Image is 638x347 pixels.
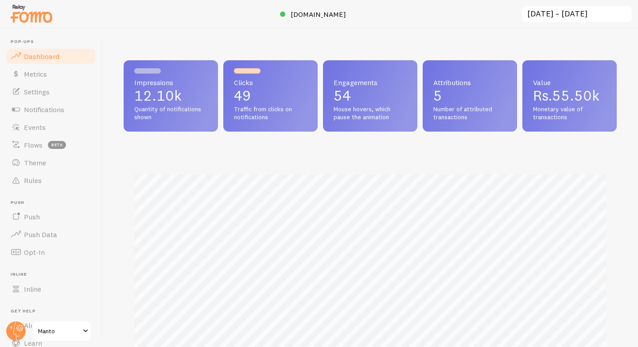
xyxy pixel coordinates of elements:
span: beta [48,141,66,149]
a: Settings [5,83,97,101]
span: Opt-In [24,248,45,257]
img: fomo-relay-logo-orange.svg [9,2,54,25]
p: 49 [234,89,307,103]
span: Push [24,212,40,221]
span: Engagements [334,79,407,86]
span: Monetary value of transactions [533,105,606,121]
a: Opt-In [5,243,97,261]
span: Traffic from clicks on notifications [234,105,307,121]
span: Flows [24,140,43,149]
span: Quantity of notifications shown [134,105,207,121]
span: Manto [38,326,80,336]
a: Inline [5,280,97,298]
span: Value [533,79,606,86]
a: Push [5,208,97,226]
span: Events [24,123,46,132]
span: Inline [24,285,41,293]
span: Notifications [24,105,64,114]
span: Impressions [134,79,207,86]
a: Events [5,118,97,136]
a: Manto [32,320,92,342]
span: Attributions [433,79,506,86]
p: 54 [334,89,407,103]
span: Number of attributed transactions [433,105,506,121]
span: Mouse hovers, which pause the animation [334,105,407,121]
span: Pop-ups [11,39,97,45]
a: Theme [5,154,97,172]
a: Notifications [5,101,97,118]
span: Settings [24,87,50,96]
a: Flows beta [5,136,97,154]
span: Push Data [24,230,57,239]
span: Clicks [234,79,307,86]
a: Dashboard [5,47,97,65]
span: Rules [24,176,42,185]
span: Push [11,200,97,206]
span: Get Help [11,308,97,314]
span: Theme [24,158,46,167]
span: Rs.55.50k [533,87,599,104]
span: Alerts [24,321,43,330]
a: Alerts [5,316,97,334]
a: Rules [5,172,97,189]
p: 5 [433,89,506,103]
a: Push Data [5,226,97,243]
span: Inline [11,272,97,277]
span: Dashboard [24,52,59,61]
a: Metrics [5,65,97,83]
p: 12.10k [134,89,207,103]
span: Metrics [24,70,47,78]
